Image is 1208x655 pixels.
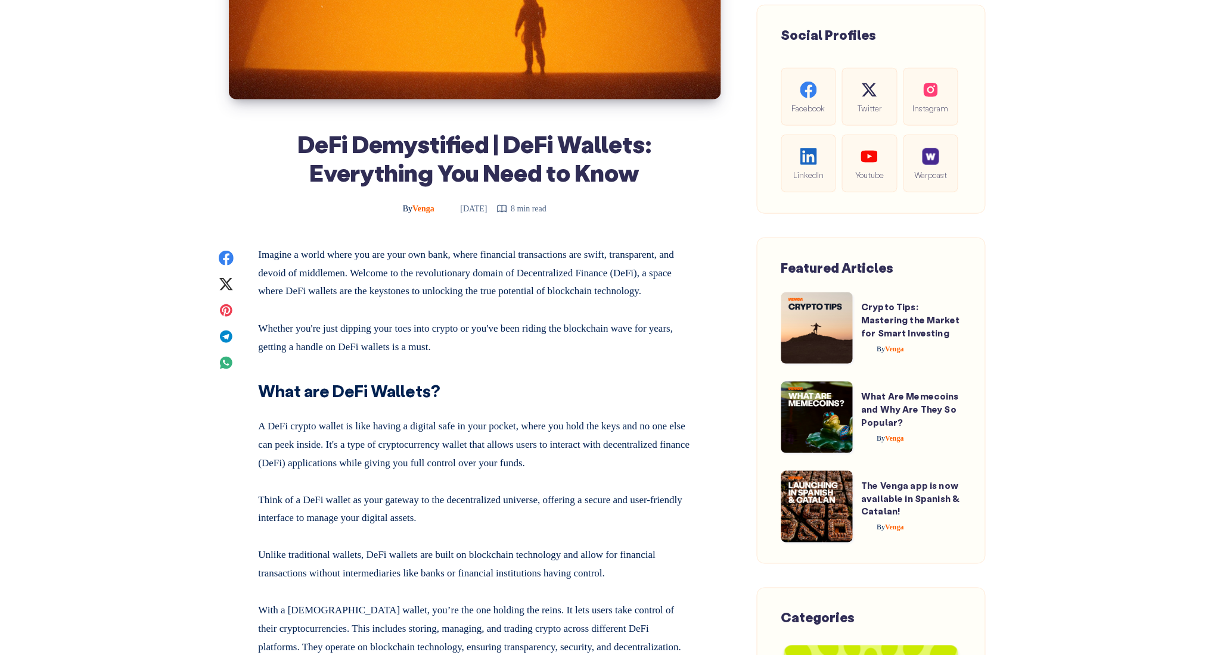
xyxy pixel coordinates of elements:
a: Youtube [842,135,897,192]
span: Categories [781,609,855,626]
div: 8 min read [496,201,546,216]
span: Social Profiles [781,26,877,43]
span: By [877,345,886,353]
a: Crypto Tips: Mastering the Market for Smart Investing [862,301,960,339]
time: [DATE] [444,204,487,213]
img: social-linkedin.be646fe421ccab3a2ad91cb58bdc9694.svg [800,148,817,165]
strong: What are DeFi Wallets? [259,380,441,401]
span: By [877,523,886,532]
a: The Venga app is now available in Spanish & Catalan! [862,479,960,517]
span: Venga [877,345,905,353]
a: LinkedIn [781,135,836,192]
span: LinkedIn [791,168,827,182]
img: social-youtube.99db9aba05279f803f3e7a4a838dfb6c.svg [861,148,878,165]
span: Featured Articles [781,259,894,276]
a: Facebook [781,68,836,126]
img: social-warpcast.e8a23a7ed3178af0345123c41633f860.png [923,148,939,165]
span: By [877,434,886,442]
p: Unlike traditional wallets, DeFi wallets are built on blockchain technology and allow for financi... [259,542,691,583]
h1: DeFi Demystified | DeFi Wallets: Everything You Need to Know [259,129,691,186]
span: Youtube [852,168,887,182]
p: Think of a DeFi wallet as your gateway to the decentralized universe, offering a secure and user-... [259,486,691,528]
span: Venga [877,434,905,442]
span: Warpcast [913,168,949,182]
a: ByVenga [862,523,905,532]
a: Twitter [842,68,897,126]
span: Facebook [791,101,827,115]
a: ByVenga [862,345,905,353]
a: What Are Memecoins and Why Are They So Popular? [862,390,959,428]
span: Instagram [913,101,949,115]
span: Venga [877,523,905,532]
p: A DeFi crypto wallet is like having a digital safe in your pocket, where you hold the keys and no... [259,413,691,472]
a: ByVenga [403,204,437,213]
span: By [403,204,412,213]
a: ByVenga [862,434,905,442]
span: Twitter [852,101,887,115]
a: Warpcast [903,135,958,192]
a: Instagram [903,68,958,126]
p: Imagine a world where you are your own bank, where financial transactions are swift, transparent,... [259,246,691,301]
span: Venga [403,204,434,213]
p: Whether you're just dipping your toes into crypto or you've been riding the blockchain wave for y... [259,315,691,356]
